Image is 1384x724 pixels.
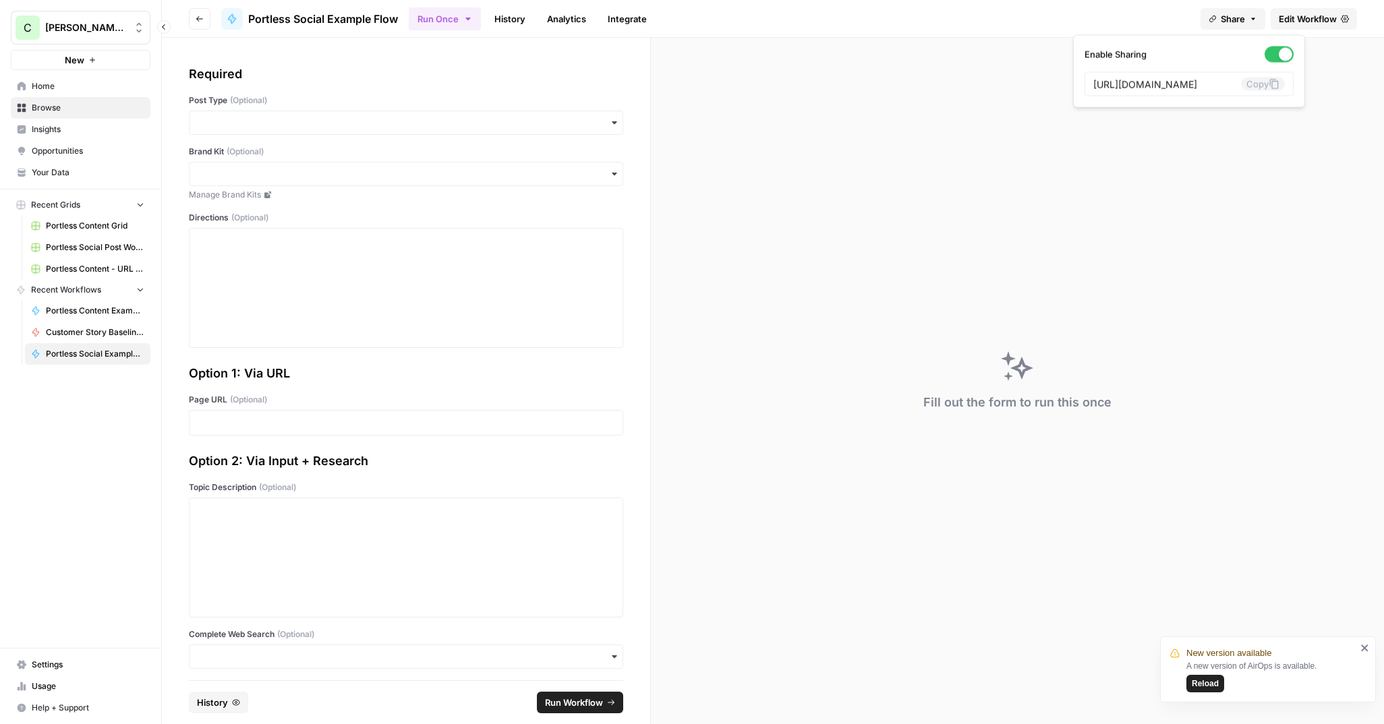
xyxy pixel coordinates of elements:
span: Portless Social Example Flow [248,11,398,27]
span: Browse [32,102,144,114]
div: Share [1073,35,1305,108]
label: Complete Web Search [189,628,623,640]
a: Opportunities [11,140,150,162]
div: Option 1: Via URL [189,364,623,383]
a: Edit Workflow [1271,8,1357,30]
label: Topic Description [189,481,623,493]
span: Edit Workflow [1279,12,1337,26]
button: Recent Grids [11,195,150,215]
span: New [65,53,84,67]
span: Run Workflow [545,696,603,709]
label: Enable Sharing [1085,47,1294,63]
span: Settings [32,659,144,671]
button: Copy [1241,78,1285,91]
span: Opportunities [32,145,144,157]
a: Portless Content - URL Flow Grid [25,258,150,280]
button: Share [1201,8,1265,30]
span: Home [32,80,144,92]
a: Customer Story Baseline Builder [25,322,150,343]
button: History [189,692,248,713]
button: Run Once [409,7,481,30]
a: Integrate [600,8,655,30]
button: Recent Workflows [11,280,150,300]
span: [PERSON_NAME]'s Workspace [45,21,127,34]
span: Reload [1192,677,1219,690]
span: Portless Content Grid [46,220,144,232]
span: Your Data [32,167,144,179]
a: Your Data [11,162,150,183]
a: Usage [11,675,150,697]
span: Customer Story Baseline Builder [46,326,144,338]
span: C [24,20,32,36]
button: Help + Support [11,697,150,719]
span: (Optional) [227,146,264,158]
a: Settings [11,654,150,675]
div: Fill out the form to run this once [923,393,1112,412]
a: Browse [11,97,150,119]
a: Portless Social Post Workflow [25,237,150,258]
span: Recent Workflows [31,284,101,296]
span: (Optional) [231,212,268,224]
span: Help + Support [32,702,144,714]
a: History [486,8,534,30]
a: Portless Social Example Flow [25,343,150,365]
span: Insights [32,123,144,135]
button: Reload [1186,675,1224,692]
label: Brand Kit [189,146,623,158]
span: (Optional) [259,481,296,493]
button: Workspace: Chris's Workspace [11,11,150,44]
span: Share [1221,12,1245,26]
a: Manage Brand Kits [189,189,623,201]
label: Post Type [189,94,623,107]
label: Directions [189,212,623,224]
span: New version available [1186,646,1271,660]
span: Usage [32,680,144,692]
a: Analytics [539,8,594,30]
a: Portless Social Example Flow [221,8,398,30]
span: (Optional) [277,628,314,640]
a: Portless Content Grid [25,215,150,237]
a: Home [11,76,150,97]
span: (Optional) [230,94,267,107]
span: Portless Content Example Flow [46,305,144,317]
span: History [197,696,228,709]
label: Page URL [189,394,623,406]
button: close [1360,642,1370,653]
span: Portless Social Example Flow [46,348,144,360]
button: New [11,50,150,70]
div: Required [189,65,623,84]
span: Portless Social Post Workflow [46,241,144,253]
div: A new version of AirOps is available. [1186,660,1356,692]
span: Portless Content - URL Flow Grid [46,263,144,275]
a: Portless Content Example Flow [25,300,150,322]
div: Option 2: Via Input + Research [189,452,623,471]
span: Recent Grids [31,199,80,211]
a: Insights [11,119,150,140]
button: Run Workflow [537,692,623,713]
span: (Optional) [230,394,267,406]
